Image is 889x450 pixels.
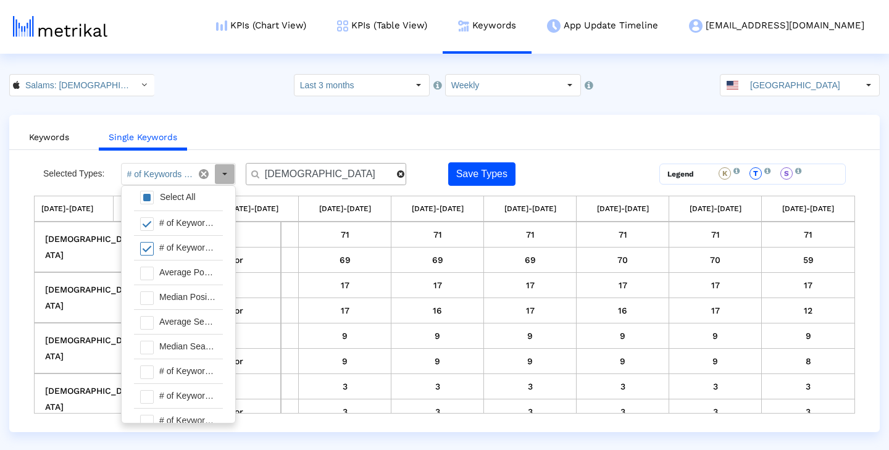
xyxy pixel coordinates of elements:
th: [DATE]-[DATE] [21,196,114,222]
div: Select [214,164,235,185]
td: 69 [299,248,391,273]
td: 3 [669,399,762,425]
div: Average Search Score [153,310,223,334]
td: 17 [299,273,391,298]
td: 17 [577,273,669,298]
td: 71 [299,222,391,248]
td: 9 [299,323,391,349]
td: Legend [660,164,712,184]
div: # of Keywords Ranked For [153,236,223,260]
td: 12 [762,298,854,323]
td: 9 [391,323,484,349]
td: 9 [669,349,762,374]
td: 3 [669,374,762,399]
td: 9 [577,323,669,349]
th: [DATE]-[DATE] [762,196,854,222]
td: 17 [669,298,762,323]
td: 9 [484,323,577,349]
td: 3 [391,374,484,399]
td: 9 [391,349,484,374]
td: 71 [484,222,577,248]
div: K [719,167,731,180]
td: 17 [484,298,577,323]
td: 9 [577,349,669,374]
td: [DEMOGRAPHIC_DATA] [35,374,127,425]
div: Select [408,75,429,96]
td: 69 [484,248,577,273]
td: 17 [299,298,391,323]
div: Select [858,75,879,96]
div: # of Keywords in Top 5 [153,409,223,433]
div: Select [133,75,154,96]
td: 3 [762,374,854,399]
div: # of Keywords in Top 1 [153,359,223,383]
td: 71 [577,222,669,248]
img: my-account-menu-icon.png [689,19,703,33]
button: Save Types [448,162,515,186]
td: [DEMOGRAPHIC_DATA] [35,273,127,323]
td: 59 [762,248,854,273]
a: Keywords [19,126,79,149]
td: 69 [391,248,484,273]
td: 3 [484,399,577,425]
td: 71 [762,222,854,248]
td: 3 [577,399,669,425]
img: kpi-table-menu-icon.png [337,20,348,31]
th: [DATE]-[DATE] [114,196,206,222]
td: 3 [762,399,854,425]
div: Median Position [153,285,223,309]
th: [DATE]-[DATE] [577,196,669,222]
td: 9 [669,323,762,349]
td: 17 [669,273,762,298]
td: 71 [391,222,484,248]
td: 16 [391,298,484,323]
input: Search [256,168,397,181]
td: 3 [299,374,391,399]
div: Select All [154,192,202,202]
a: Single Keywords [99,126,187,151]
img: kpi-chart-menu-icon.png [216,20,227,31]
th: [DATE]-[DATE] [484,196,577,222]
td: 9 [484,349,577,374]
img: keywords.png [458,20,469,31]
img: metrical-logo-light.png [13,16,107,37]
td: 70 [669,248,762,273]
td: 9 [762,323,854,349]
div: T [749,167,762,180]
div: # of Keywords in Top 3 [153,384,223,408]
td: 16 [577,298,669,323]
td: 9 [299,349,391,374]
td: [DEMOGRAPHIC_DATA] [35,323,127,374]
th: [DATE]-[DATE] [206,196,299,222]
th: [DATE]-[DATE] [299,196,391,222]
div: # of Keywords Tracked [153,211,223,235]
td: 3 [577,374,669,399]
td: 70 [577,248,669,273]
th: [DATE]-[DATE] [391,196,484,222]
td: [DEMOGRAPHIC_DATA] [35,222,127,273]
td: 3 [299,399,391,425]
td: 3 [391,399,484,425]
div: S [780,167,793,180]
th: [DATE]-[DATE] [669,196,762,222]
div: Selected Types: [43,163,121,185]
td: 8 [762,349,854,374]
td: 3 [484,374,577,399]
td: 17 [762,273,854,298]
div: Average Position [153,260,223,285]
td: 71 [669,222,762,248]
td: 17 [484,273,577,298]
img: app-update-menu-icon.png [547,19,561,33]
td: 17 [391,273,484,298]
div: Select [559,75,580,96]
div: Median Search Score [153,335,223,359]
